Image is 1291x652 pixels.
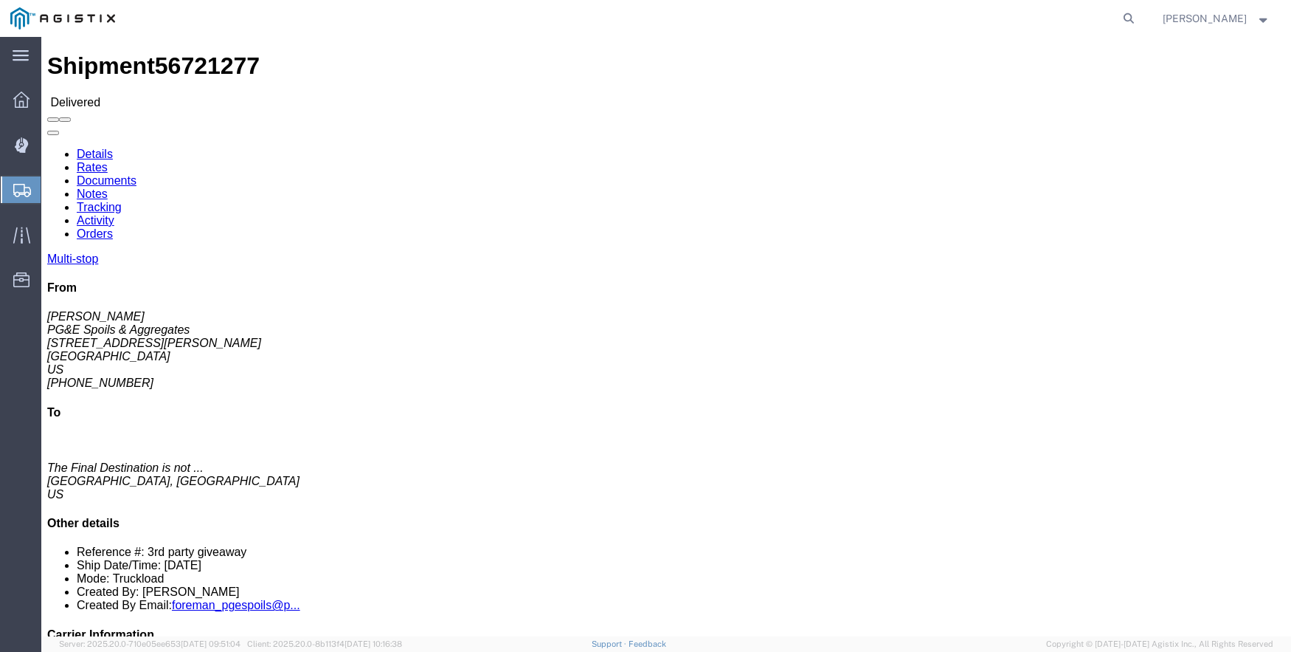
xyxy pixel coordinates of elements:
[10,7,115,30] img: logo
[1162,10,1271,27] button: [PERSON_NAME]
[59,639,240,648] span: Server: 2025.20.0-710e05ee653
[1163,10,1247,27] span: Lorretta Ayala
[592,639,629,648] a: Support
[181,639,240,648] span: [DATE] 09:51:04
[41,37,1291,636] iframe: FS Legacy Container
[247,639,402,648] span: Client: 2025.20.0-8b113f4
[1046,638,1273,651] span: Copyright © [DATE]-[DATE] Agistix Inc., All Rights Reserved
[629,639,666,648] a: Feedback
[345,639,402,648] span: [DATE] 10:16:38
